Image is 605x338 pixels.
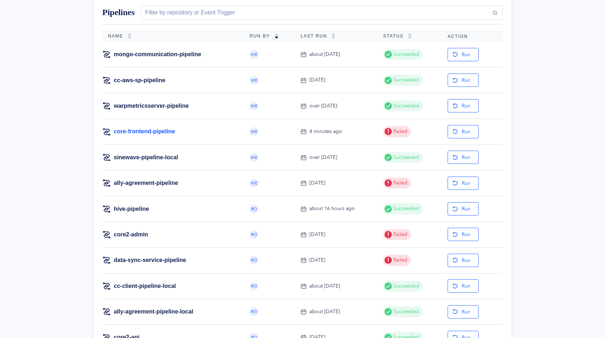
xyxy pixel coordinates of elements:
span: WE [251,181,257,185]
button: Run [448,228,479,241]
th: Action [442,30,503,42]
span: Succeeded [392,308,419,316]
span: WE [251,155,257,160]
div: [DATE] [309,76,325,84]
button: Run [448,177,479,190]
div: [DATE] [309,256,325,264]
a: sinewave-pipeline-local [114,154,178,161]
button: Run [448,99,479,112]
span: RO [251,207,257,211]
a: cc-aws-sp-pipeline [114,76,165,84]
a: core-frontend-pipeline [114,128,175,135]
span: WE [251,129,257,134]
div: about [DATE] [309,50,340,58]
div: over [DATE] [309,154,337,161]
button: Run [448,48,479,61]
a: warpmetricsserver-pipeline [114,102,189,110]
div: about [DATE] [309,308,340,316]
span: Succeeded [392,282,419,290]
span: Failed [392,179,407,187]
a: data-sync-service-pipeline [114,256,186,264]
button: Run [448,254,479,267]
span: Succeeded [392,205,419,213]
span: Pipelines [102,8,135,17]
div: [DATE] [309,179,325,187]
span: RO [251,232,257,237]
img: sorting-empty.svg [331,33,336,39]
span: WE [251,104,257,108]
button: Run [448,279,479,293]
span: RO [251,310,257,314]
div: about [DATE] [309,282,340,290]
button: Run [448,151,479,164]
span: Failed [392,128,407,135]
span: WE [251,52,257,57]
a: ally-agreement-pipeline [114,179,178,187]
span: Name [108,34,127,39]
div: 4 minutes ago [309,128,342,135]
a: mongo-communication-pipeline [114,50,201,58]
button: Run [448,305,479,319]
img: sorting-empty.svg [127,33,132,39]
span: WE [251,78,257,83]
button: Run [448,74,479,87]
button: Run [448,202,479,215]
span: Run By [250,34,274,39]
span: Succeeded [392,102,419,110]
span: RO [251,258,257,262]
span: Succeeded [392,76,419,84]
a: cc-client-pipeline-local [114,282,176,290]
img: sorting-down.svg [274,33,279,39]
div: [DATE] [309,231,325,239]
span: Succeeded [392,50,419,58]
span: Failed [392,231,407,239]
a: ally-agreement-pipeline-local [114,308,193,316]
img: sorting-empty.svg [408,33,412,39]
span: RO [251,284,257,288]
button: Run [448,125,479,138]
div: Filter by repository or Event Trigger [142,8,235,17]
div: over [DATE] [309,102,337,110]
span: Last Run [301,34,332,39]
div: about 16 hours ago [309,205,355,213]
a: core2-admin [114,231,148,239]
span: Status [383,34,408,39]
a: hive-pipeline [114,205,149,213]
span: Succeeded [392,154,419,161]
span: Failed [392,256,407,264]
